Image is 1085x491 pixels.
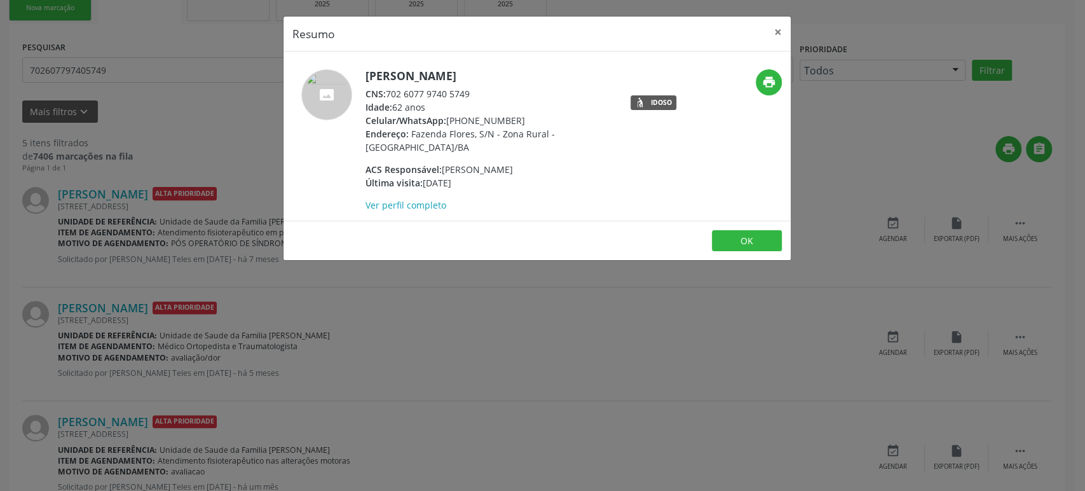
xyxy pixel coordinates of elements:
[365,100,613,114] div: 62 anos
[365,163,613,176] div: [PERSON_NAME]
[365,128,409,140] span: Endereço:
[651,99,672,106] div: Idoso
[365,199,446,211] a: Ver perfil completo
[365,114,446,127] span: Celular/WhatsApp:
[365,176,613,190] div: [DATE]
[365,101,392,113] span: Idade:
[292,25,335,42] h5: Resumo
[712,230,782,252] button: OK
[365,114,613,127] div: [PHONE_NUMBER]
[765,17,791,48] button: Close
[365,128,555,153] span: Fazenda Flores, S/N - Zona Rural - [GEOGRAPHIC_DATA]/BA
[365,69,613,83] h5: [PERSON_NAME]
[365,88,386,100] span: CNS:
[365,177,423,189] span: Última visita:
[365,87,613,100] div: 702 6077 9740 5749
[365,163,442,176] span: ACS Responsável:
[756,69,782,95] button: print
[301,69,352,120] img: accompaniment
[761,75,775,89] i: print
